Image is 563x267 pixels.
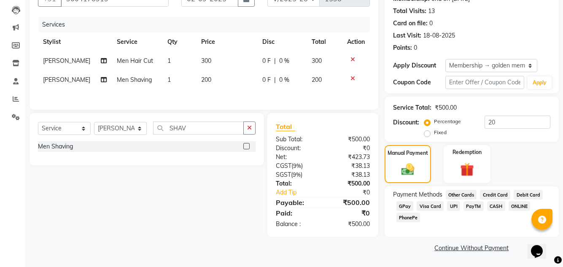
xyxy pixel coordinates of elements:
[269,170,323,179] div: ( )
[269,179,323,188] div: Total:
[414,43,417,52] div: 0
[201,76,211,84] span: 200
[445,76,524,89] input: Enter Offer / Coupon Code
[276,171,291,178] span: SGST
[112,32,162,51] th: Service
[323,135,376,144] div: ₹500.00
[312,57,322,65] span: 300
[269,208,323,218] div: Paid:
[43,76,90,84] span: [PERSON_NAME]
[463,201,484,211] span: PayTM
[396,213,420,222] span: PhonePe
[435,103,457,112] div: ₹500.00
[293,171,301,178] span: 9%
[434,118,461,125] label: Percentage
[43,57,90,65] span: [PERSON_NAME]
[393,19,428,28] div: Card on file:
[293,162,301,169] span: 9%
[386,244,557,253] a: Continue Without Payment
[269,153,323,162] div: Net:
[509,201,531,211] span: ONLINE
[323,170,376,179] div: ₹38.13
[257,32,307,51] th: Disc
[393,7,426,16] div: Total Visits:
[117,76,152,84] span: Men Shaving
[323,208,376,218] div: ₹0
[117,57,153,65] span: Men Hair Cut
[279,57,289,65] span: 0 %
[480,190,510,200] span: Credit Card
[528,76,552,89] button: Apply
[393,118,419,127] div: Discount:
[262,76,271,84] span: 0 F
[153,121,244,135] input: Search or Scan
[456,161,478,178] img: _gift.svg
[393,43,412,52] div: Points:
[274,76,276,84] span: |
[38,142,73,151] div: Men Shaving
[323,197,376,208] div: ₹500.00
[323,144,376,153] div: ₹0
[397,162,418,177] img: _cash.svg
[528,233,555,259] iframe: chat widget
[279,76,289,84] span: 0 %
[269,135,323,144] div: Sub Total:
[276,122,295,131] span: Total
[342,32,370,51] th: Action
[307,32,342,51] th: Total
[39,17,376,32] div: Services
[393,103,431,112] div: Service Total:
[323,153,376,162] div: ₹423.73
[323,179,376,188] div: ₹500.00
[196,32,257,51] th: Price
[396,201,414,211] span: GPay
[269,188,331,197] a: Add Tip
[393,190,442,199] span: Payment Methods
[323,220,376,229] div: ₹500.00
[388,149,428,157] label: Manual Payment
[274,57,276,65] span: |
[167,57,171,65] span: 1
[393,78,445,87] div: Coupon Code
[269,144,323,153] div: Discount:
[446,190,477,200] span: Other Cards
[487,201,505,211] span: CASH
[393,31,421,40] div: Last Visit:
[262,57,271,65] span: 0 F
[167,76,171,84] span: 1
[38,32,112,51] th: Stylist
[393,61,445,70] div: Apply Discount
[447,201,460,211] span: UPI
[417,201,444,211] span: Visa Card
[331,188,376,197] div: ₹0
[269,197,323,208] div: Payable:
[201,57,211,65] span: 300
[323,162,376,170] div: ₹38.13
[429,19,433,28] div: 0
[423,31,455,40] div: 18-08-2025
[453,148,482,156] label: Redemption
[162,32,196,51] th: Qty
[428,7,435,16] div: 13
[312,76,322,84] span: 200
[269,220,323,229] div: Balance :
[269,162,323,170] div: ( )
[276,162,291,170] span: CGST
[434,129,447,136] label: Fixed
[514,190,543,200] span: Debit Card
